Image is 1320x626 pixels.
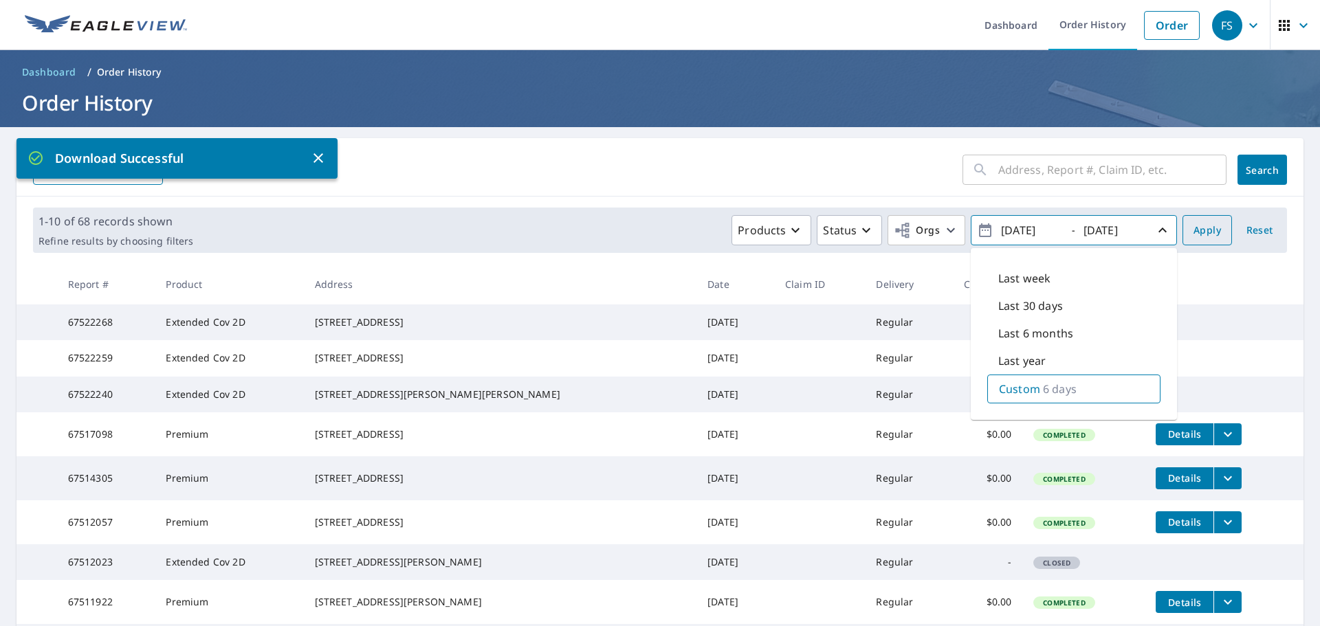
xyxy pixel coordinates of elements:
[953,412,1022,456] td: $0.00
[38,213,193,230] p: 1-10 of 68 records shown
[1035,430,1093,440] span: Completed
[57,412,155,456] td: 67517098
[315,595,686,609] div: [STREET_ADDRESS][PERSON_NAME]
[953,580,1022,624] td: $0.00
[999,381,1040,397] p: Custom
[987,292,1160,320] div: Last 30 days
[97,65,162,79] p: Order History
[998,353,1046,369] p: Last year
[865,264,953,304] th: Delivery
[1156,467,1213,489] button: detailsBtn-67514305
[987,375,1160,403] div: Custom6 days
[865,304,953,340] td: Regular
[304,264,697,304] th: Address
[1043,381,1077,397] p: 6 days
[1182,215,1232,245] button: Apply
[155,412,303,456] td: Premium
[865,544,953,580] td: Regular
[155,500,303,544] td: Premium
[865,412,953,456] td: Regular
[25,15,187,36] img: EV Logo
[27,149,310,168] p: Download Successful
[1035,518,1093,528] span: Completed
[155,580,303,624] td: Premium
[817,215,882,245] button: Status
[738,222,786,238] p: Products
[57,580,155,624] td: 67511922
[696,377,774,412] td: [DATE]
[315,427,686,441] div: [STREET_ADDRESS]
[155,340,303,376] td: Extended Cov 2D
[22,65,76,79] span: Dashboard
[953,264,1022,304] th: Cost
[696,264,774,304] th: Date
[57,264,155,304] th: Report #
[1156,511,1213,533] button: detailsBtn-67512057
[1156,591,1213,613] button: detailsBtn-67511922
[57,500,155,544] td: 67512057
[16,61,82,83] a: Dashboard
[38,235,193,247] p: Refine results by choosing filters
[696,580,774,624] td: [DATE]
[1213,511,1242,533] button: filesDropdownBtn-67512057
[731,215,811,245] button: Products
[1248,164,1276,177] span: Search
[1237,155,1287,185] button: Search
[315,471,686,485] div: [STREET_ADDRESS]
[894,222,940,239] span: Orgs
[315,515,686,529] div: [STREET_ADDRESS]
[774,264,865,304] th: Claim ID
[997,219,1064,241] input: yyyy/mm/dd
[888,215,965,245] button: Orgs
[865,500,953,544] td: Regular
[696,340,774,376] td: [DATE]
[155,304,303,340] td: Extended Cov 2D
[16,61,1303,83] nav: breadcrumb
[16,89,1303,117] h1: Order History
[87,64,91,80] li: /
[315,351,686,365] div: [STREET_ADDRESS]
[155,264,303,304] th: Product
[998,150,1226,189] input: Address, Report #, Claim ID, etc.
[823,222,857,238] p: Status
[1237,215,1281,245] button: Reset
[696,412,774,456] td: [DATE]
[315,315,686,329] div: [STREET_ADDRESS]
[1213,591,1242,613] button: filesDropdownBtn-67511922
[315,555,686,569] div: [STREET_ADDRESS][PERSON_NAME]
[953,340,1022,376] td: -
[1035,598,1093,607] span: Completed
[987,320,1160,347] div: Last 6 months
[155,544,303,580] td: Extended Cov 2D
[998,298,1063,314] p: Last 30 days
[971,215,1177,245] button: -
[155,456,303,500] td: Premium
[987,347,1160,375] div: Last year
[696,544,774,580] td: [DATE]
[865,580,953,624] td: Regular
[865,377,953,412] td: Regular
[987,265,1160,292] div: Last week
[1213,423,1242,445] button: filesDropdownBtn-67517098
[57,544,155,580] td: 67512023
[977,219,1171,243] span: -
[953,456,1022,500] td: $0.00
[696,500,774,544] td: [DATE]
[998,325,1073,342] p: Last 6 months
[57,340,155,376] td: 67522259
[696,456,774,500] td: [DATE]
[57,456,155,500] td: 67514305
[998,270,1050,287] p: Last week
[953,304,1022,340] td: -
[1156,423,1213,445] button: detailsBtn-67517098
[155,377,303,412] td: Extended Cov 2D
[57,304,155,340] td: 67522268
[1035,474,1093,484] span: Completed
[865,340,953,376] td: Regular
[953,544,1022,580] td: -
[315,388,686,401] div: [STREET_ADDRESS][PERSON_NAME][PERSON_NAME]
[1035,558,1079,568] span: Closed
[1164,596,1205,609] span: Details
[1079,219,1147,241] input: yyyy/mm/dd
[1164,427,1205,440] span: Details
